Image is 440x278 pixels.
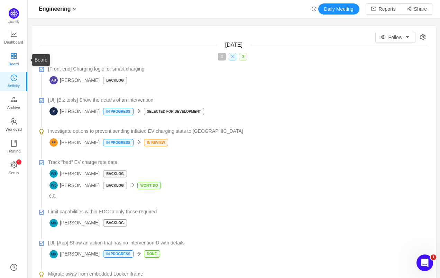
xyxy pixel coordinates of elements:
[48,239,185,247] span: [UI] [App] Show an action that has no interventionID with details
[7,144,20,158] span: Training
[48,239,428,247] a: [UI] [App] Show an action that has no interventionID with details
[103,170,127,177] p: Backlog
[103,251,133,257] p: In Progress
[10,162,17,176] a: icon: settingSetup
[10,161,17,168] i: icon: setting
[49,181,58,189] img: WE
[10,31,17,45] a: Dashboard
[48,208,428,215] a: Limit capabilities within EDC to only those required
[49,76,100,84] span: [PERSON_NAME]
[49,138,58,147] img: FP
[49,250,100,258] span: [PERSON_NAME]
[48,208,157,215] span: Limit capabilities within EDC to only those required
[49,219,58,227] img: MK
[401,3,432,15] button: icon: share-altShare
[103,139,133,146] p: In Progress
[10,264,17,271] a: icon: question-circle
[420,34,426,40] i: icon: setting
[144,251,160,257] p: Done
[239,53,247,61] span: 3
[130,183,135,187] i: icon: arrow-right
[48,65,145,73] span: [Front-end] Charging logic for smart charging
[10,74,17,81] i: icon: history
[16,159,21,165] sup: 1
[7,101,20,114] span: Archive
[49,107,58,115] img: P
[103,220,127,226] p: Backlog
[18,159,19,165] p: 1
[8,79,20,93] span: Activity
[8,20,20,24] span: Quantify
[431,254,436,260] span: 1
[10,96,17,103] i: icon: gold
[416,254,433,271] iframe: Intercom live chat
[48,270,428,278] a: Migrate away from embedded Looker iframe
[48,159,117,166] span: Track "bad" EV charge rate data
[9,8,19,19] img: Quantify
[49,138,100,147] span: [PERSON_NAME]
[10,118,17,125] i: icon: team
[10,140,17,154] a: Training
[366,3,401,15] button: icon: mailReports
[10,75,17,89] a: Activity
[39,3,71,15] span: Engineering
[9,166,19,180] span: Setup
[144,108,204,115] p: Selected for Development
[48,96,428,104] a: [UI] [Biz tools] Show the details of an intervention
[48,128,243,135] span: Investigate options to prevent sending inflated EV charging stats to [GEOGRAPHIC_DATA]
[48,65,428,73] a: [Front-end] Charging logic for smart charging
[318,3,359,15] button: Daily Meeting
[10,31,17,38] i: icon: line-chart
[312,7,317,11] i: icon: history
[9,57,19,71] span: Board
[49,194,56,198] span: 1
[48,128,428,135] a: Investigate options to prevent sending inflated EV charging stats to [GEOGRAPHIC_DATA]
[138,182,161,189] p: Won't do
[49,169,58,178] img: WE
[136,109,141,113] i: icon: arrow-right
[49,250,58,258] img: MK
[218,53,226,61] span: 4
[48,96,153,104] span: [UI] [Biz tools] Show the details of an intervention
[49,169,100,178] span: [PERSON_NAME]
[103,77,127,84] p: Backlog
[48,159,428,166] a: Track "bad" EV charge rate data
[375,32,415,43] button: icon: eyeFollowicon: caret-down
[49,194,54,198] i: icon: message
[10,53,17,67] a: Board
[49,107,100,115] span: [PERSON_NAME]
[103,108,133,115] p: In Progress
[49,181,100,189] span: [PERSON_NAME]
[48,270,143,278] span: Migrate away from embedded Looker iframe
[144,139,168,146] p: In Review
[6,122,22,136] span: Workload
[225,42,242,48] span: [DATE]
[73,7,77,11] i: icon: down
[49,219,100,227] span: [PERSON_NAME]
[103,182,127,189] p: Backlog
[136,251,141,256] i: icon: arrow-right
[10,118,17,132] a: Workload
[10,140,17,147] i: icon: book
[136,140,141,145] i: icon: arrow-right
[229,53,237,61] span: 3
[4,35,23,49] span: Dashboard
[10,96,17,110] a: Archive
[10,53,17,59] i: icon: appstore
[49,76,58,84] img: AB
